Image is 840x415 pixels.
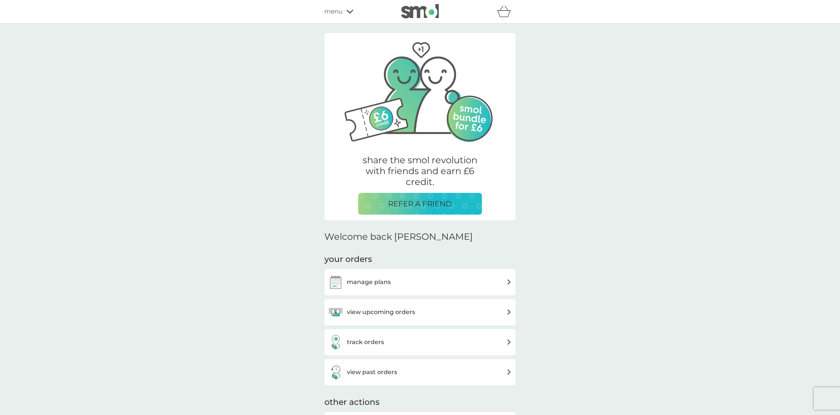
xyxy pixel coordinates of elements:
span: menu [324,7,343,17]
a: Two friends, one with their arm around the other.share the smol revolution with friends and earn ... [324,34,516,220]
h3: other actions [324,397,379,408]
h2: Welcome back [PERSON_NAME] [324,232,473,242]
img: smol [401,4,439,18]
button: REFER A FRIEND [358,193,482,215]
h3: view past orders [347,367,397,377]
img: arrow right [506,279,512,285]
img: arrow right [506,369,512,375]
p: share the smol revolution with friends and earn £6 credit. [358,155,482,187]
p: REFER A FRIEND [388,198,452,210]
div: basket [497,4,516,19]
h3: your orders [324,254,372,265]
img: arrow right [506,309,512,315]
h3: track orders [347,337,384,347]
h3: view upcoming orders [347,307,415,317]
h3: manage plans [347,277,391,287]
img: Two friends, one with their arm around the other. [336,33,504,146]
img: arrow right [506,339,512,345]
